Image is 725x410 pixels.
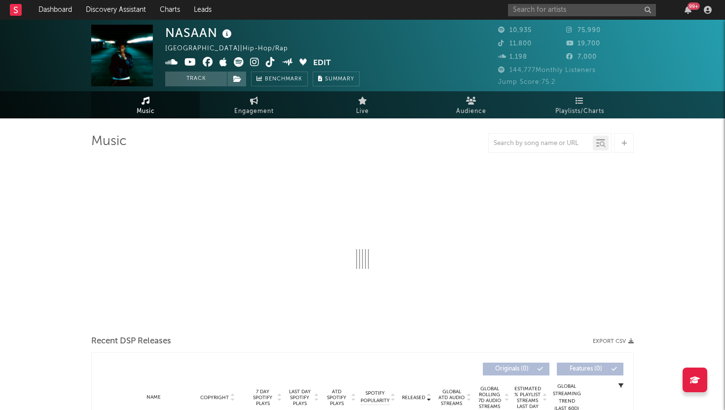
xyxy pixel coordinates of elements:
[417,91,525,118] a: Audience
[563,366,609,372] span: Features ( 0 )
[234,106,274,117] span: Engagement
[165,25,234,41] div: NASAAN
[489,140,593,148] input: Search by song name or URL
[438,389,465,407] span: Global ATD Audio Streams
[566,54,597,60] span: 7,000
[313,72,360,86] button: Summary
[356,106,369,117] span: Live
[361,390,390,405] span: Spotify Popularity
[498,27,532,34] span: 10,935
[688,2,700,10] div: 99 +
[456,106,486,117] span: Audience
[251,72,308,86] a: Benchmark
[250,389,276,407] span: 7 Day Spotify Plays
[557,363,623,375] button: Features(0)
[489,366,535,372] span: Originals ( 0 )
[508,4,656,16] input: Search for artists
[165,43,299,55] div: [GEOGRAPHIC_DATA] | Hip-Hop/Rap
[498,67,596,74] span: 144,777 Monthly Listeners
[200,395,229,401] span: Copyright
[685,6,691,14] button: 99+
[483,363,549,375] button: Originals(0)
[593,338,634,344] button: Export CSV
[265,74,302,85] span: Benchmark
[555,106,604,117] span: Playlists/Charts
[308,91,417,118] a: Live
[287,389,313,407] span: Last Day Spotify Plays
[121,394,186,401] div: Name
[498,40,532,47] span: 11,800
[525,91,634,118] a: Playlists/Charts
[514,386,541,410] span: Estimated % Playlist Streams Last Day
[200,91,308,118] a: Engagement
[476,386,503,410] span: Global Rolling 7D Audio Streams
[165,72,227,86] button: Track
[325,76,354,82] span: Summary
[91,91,200,118] a: Music
[137,106,155,117] span: Music
[91,335,171,347] span: Recent DSP Releases
[313,57,331,70] button: Edit
[324,389,350,407] span: ATD Spotify Plays
[566,27,601,34] span: 75,990
[498,54,527,60] span: 1,198
[498,79,555,85] span: Jump Score: 75.2
[402,395,425,401] span: Released
[566,40,600,47] span: 19,700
